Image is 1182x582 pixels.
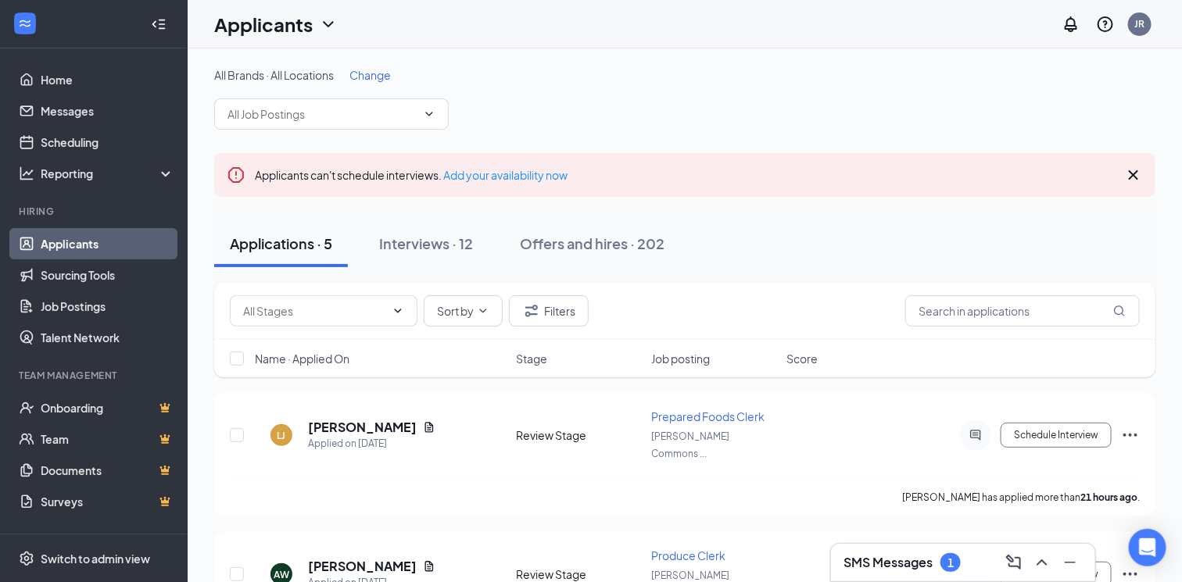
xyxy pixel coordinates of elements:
[319,15,338,34] svg: ChevronDown
[509,295,589,327] button: Filter Filters
[966,429,985,441] svg: ActiveChat
[786,351,818,366] span: Score
[1033,553,1051,572] svg: ChevronUp
[1129,529,1166,566] div: Open Intercom Messenger
[41,486,174,517] a: SurveysCrown
[423,421,435,434] svg: Document
[19,551,34,566] svg: Settings
[41,423,174,455] a: TeamCrown
[308,419,417,436] h5: [PERSON_NAME]
[255,351,349,366] span: Name · Applied On
[477,305,489,317] svg: ChevronDown
[41,166,175,181] div: Reporting
[379,234,473,253] div: Interviews · 12
[214,68,334,82] span: All Brands · All Locations
[443,168,568,182] a: Add your availability now
[255,168,568,182] span: Applicants can't schedule interviews.
[516,351,547,366] span: Stage
[41,392,174,423] a: OnboardingCrown
[41,455,174,486] a: DocumentsCrown
[392,305,404,317] svg: ChevronDown
[243,302,385,320] input: All Stages
[902,491,1140,504] p: [PERSON_NAME] has applied more than .
[651,430,729,459] span: [PERSON_NAME] Commons ...
[905,295,1140,327] input: Search in applications
[1058,550,1083,575] button: Minimize
[1113,305,1126,317] svg: MagnifyingGlass
[227,105,417,123] input: All Job Postings
[1135,17,1145,30] div: JR
[516,427,642,443] div: Review Stage
[844,554,933,571] h3: SMS Messages
[274,568,289,581] div: AW
[1001,550,1026,575] button: ComposeMessage
[1062,15,1080,34] svg: Notifications
[522,302,541,320] svg: Filter
[278,429,286,442] div: LJ
[1030,550,1055,575] button: ChevronUp
[17,16,33,31] svg: WorkstreamLogo
[41,228,174,259] a: Applicants
[41,551,150,566] div: Switch to admin view
[19,205,171,218] div: Hiring
[308,558,417,575] h5: [PERSON_NAME]
[1005,553,1023,572] svg: ComposeMessage
[1001,423,1112,448] button: Schedule Interview
[41,64,174,95] a: Home
[651,409,765,423] span: Prepared Foods Clerk
[437,305,474,316] span: Sort by
[424,295,503,327] button: Sort byChevronDown
[520,234,664,253] div: Offers and hires · 202
[19,166,34,181] svg: Analysis
[19,369,171,382] div: Team Management
[41,322,174,353] a: Talent Network
[41,291,174,322] a: Job Postings
[423,560,435,573] svg: Document
[214,11,313,37] h1: Applicants
[308,436,435,452] div: Applied on [DATE]
[651,351,710,366] span: Job posting
[227,166,245,184] svg: Error
[651,548,725,562] span: Produce Clerk
[41,95,174,127] a: Messages
[1080,491,1137,503] b: 21 hours ago
[423,108,435,120] svg: ChevronDown
[1124,166,1143,184] svg: Cross
[947,556,954,570] div: 1
[516,566,642,582] div: Review Stage
[349,68,391,82] span: Change
[1061,553,1080,572] svg: Minimize
[230,234,332,253] div: Applications · 5
[1096,15,1115,34] svg: QuestionInfo
[41,127,174,158] a: Scheduling
[41,259,174,291] a: Sourcing Tools
[151,16,167,32] svg: Collapse
[1121,426,1140,445] svg: Ellipses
